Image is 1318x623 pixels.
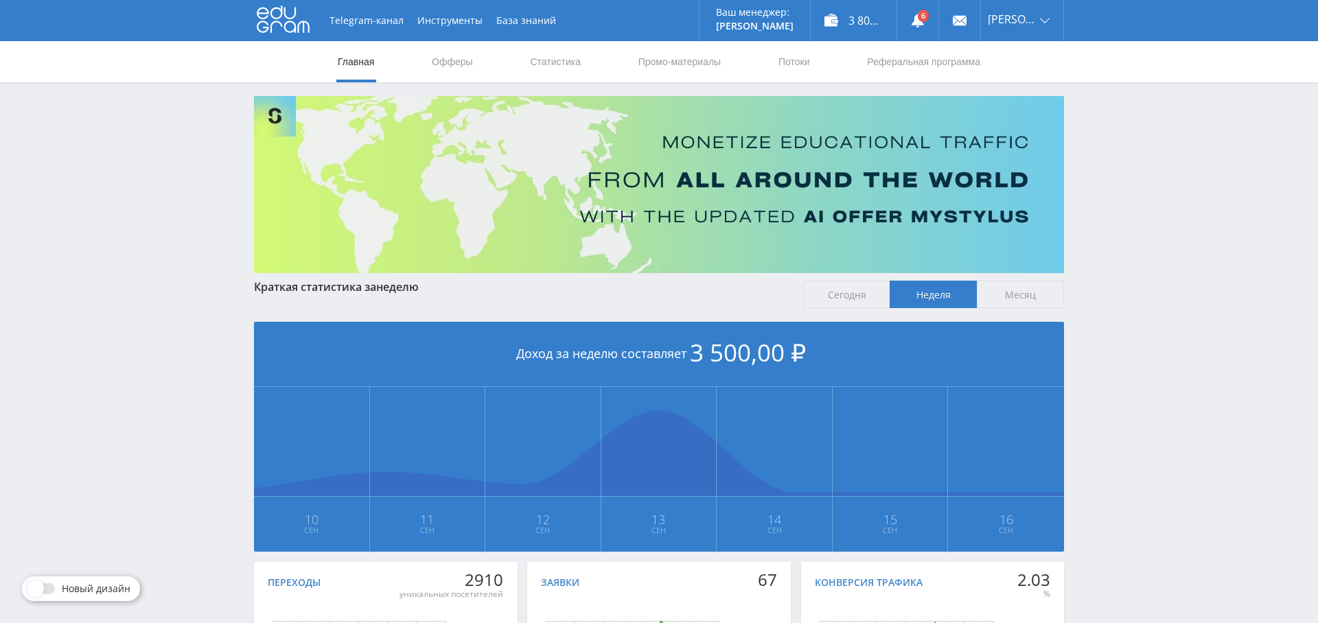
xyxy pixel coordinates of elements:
[376,279,419,294] span: неделю
[833,514,947,525] span: 15
[400,589,503,600] div: уникальных посетителей
[529,41,582,82] a: Статистика
[777,41,811,82] a: Потоки
[716,7,794,18] p: Ваш менеджер:
[486,514,600,525] span: 12
[758,570,777,589] div: 67
[254,281,789,293] div: Краткая статистика за
[803,281,890,308] span: Сегодня
[833,525,947,536] span: Сен
[717,525,831,536] span: Сен
[1017,589,1050,600] div: %
[400,570,503,589] div: 2910
[254,96,1064,273] img: Banner
[890,281,977,308] span: Неделя
[988,14,1036,25] span: [PERSON_NAME]
[371,525,485,536] span: Сен
[255,525,369,536] span: Сен
[949,514,1063,525] span: 16
[717,514,831,525] span: 14
[371,514,485,525] span: 11
[716,21,794,32] p: [PERSON_NAME]
[602,525,716,536] span: Сен
[977,281,1064,308] span: Месяц
[254,322,1064,387] div: Доход за неделю составляет
[1017,570,1050,589] div: 2.03
[336,41,375,82] a: Главная
[815,577,923,588] div: Конверсия трафика
[430,41,474,82] a: Офферы
[690,336,806,368] span: 3 500,00 ₽
[486,525,600,536] span: Сен
[62,583,130,594] span: Новый дизайн
[255,514,369,525] span: 10
[866,41,982,82] a: Реферальная программа
[541,577,579,588] div: Заявки
[949,525,1063,536] span: Сен
[268,577,321,588] div: Переходы
[637,41,722,82] a: Промо-материалы
[602,514,716,525] span: 13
